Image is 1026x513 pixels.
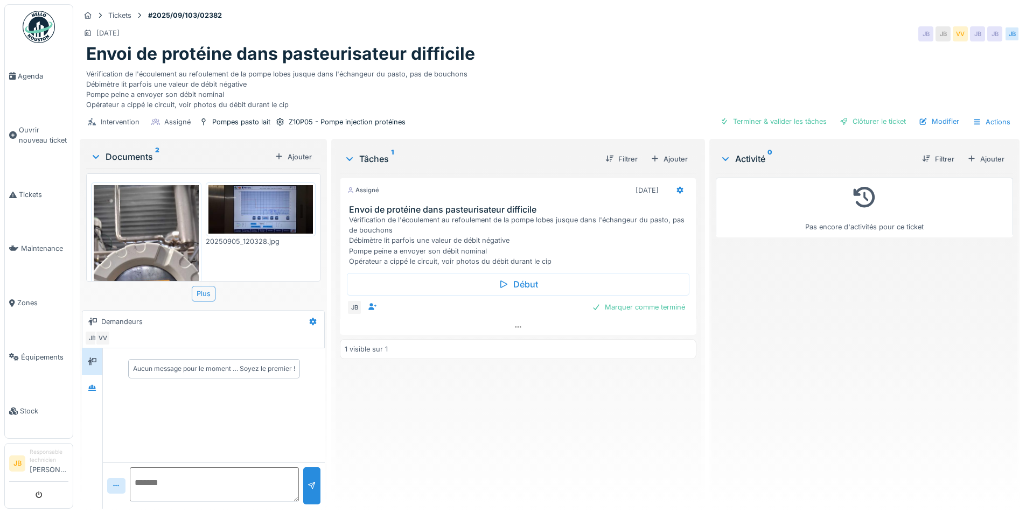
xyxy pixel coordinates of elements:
sup: 0 [767,152,772,165]
div: 20250905_120328.jpg [206,236,316,247]
div: Demandeurs [101,317,143,327]
span: Ouvrir nouveau ticket [19,125,68,145]
strong: #2025/09/103/02382 [144,10,226,20]
span: Stock [20,406,68,416]
a: Ouvrir nouveau ticket [5,103,73,168]
div: Marquer comme terminé [588,300,689,314]
div: JB [987,26,1002,41]
div: Plus [192,286,215,301]
div: Pas encore d'activités pour ce ticket [723,182,1006,233]
div: Modifier [915,114,964,129]
div: JB [918,26,933,41]
div: Tickets [108,10,131,20]
span: Zones [17,298,68,308]
div: Z10P05 - Pompe injection protéines [289,117,406,127]
li: JB [9,455,25,472]
div: JB [85,331,100,346]
div: Filtrer [601,152,642,166]
span: Maintenance [21,243,68,254]
div: Intervention [101,117,139,127]
div: Terminer & valider les tâches [716,114,831,129]
span: Agenda [18,71,68,81]
a: Maintenance [5,222,73,276]
div: Documents [90,150,270,163]
div: Début [347,273,689,296]
sup: 1 [391,152,394,165]
div: Activité [720,152,913,165]
div: Responsable technicien [30,448,68,465]
div: Vérification de l'écoulement au refoulement de la pompe lobes jusque dans l'échangeur du pasto, p... [86,65,1013,110]
a: Équipements [5,330,73,384]
div: JB [347,300,362,315]
img: x86nn2w6l0chp9yx5ldxka2i1kgw [94,185,199,412]
div: JB [970,26,985,41]
div: Tâches [344,152,596,165]
div: JB [936,26,951,41]
img: 0ut3v7cl4dylt946o6xbjqf4ruuo [208,185,313,234]
div: 1 visible sur 1 [345,344,388,354]
span: Tickets [19,189,68,200]
div: VV [95,331,110,346]
div: Assigné [347,186,379,195]
a: Agenda [5,49,73,103]
div: [DATE] [96,28,120,38]
div: VV [953,26,968,41]
div: [DATE] [636,185,659,195]
div: Pompes pasto lait [212,117,270,127]
div: Ajouter [963,152,1009,166]
a: Tickets [5,167,73,222]
sup: 2 [155,150,159,163]
div: JB [1004,26,1020,41]
div: Aucun message pour le moment … Soyez le premier ! [133,364,295,374]
img: Badge_color-CXgf-gQk.svg [23,11,55,43]
div: Actions [968,114,1015,130]
div: Vérification de l'écoulement au refoulement de la pompe lobes jusque dans l'échangeur du pasto, p... [349,215,691,266]
a: JB Responsable technicien[PERSON_NAME] [9,448,68,482]
h1: Envoi de protéine dans pasteurisateur difficile [86,44,475,64]
div: Ajouter [270,150,316,164]
li: [PERSON_NAME] [30,448,68,479]
span: Équipements [21,352,68,362]
div: Clôturer le ticket [835,114,910,129]
h3: Envoi de protéine dans pasteurisateur difficile [349,205,691,215]
a: Stock [5,384,73,438]
div: Ajouter [646,152,692,166]
div: Assigné [164,117,191,127]
a: Zones [5,276,73,330]
div: Filtrer [918,152,959,166]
